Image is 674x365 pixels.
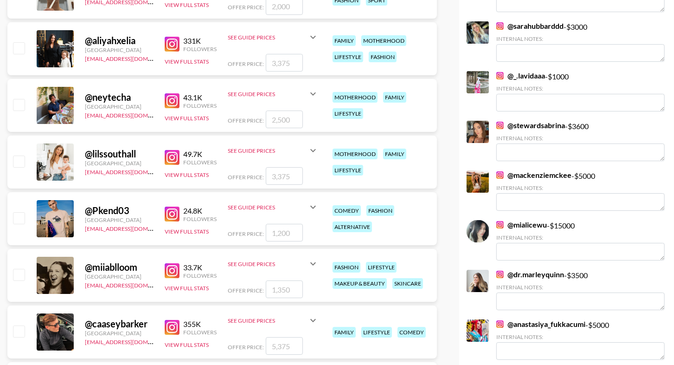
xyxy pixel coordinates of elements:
[165,263,180,278] img: Instagram
[366,205,394,216] div: fashion
[85,330,154,337] div: [GEOGRAPHIC_DATA]
[183,159,217,166] div: Followers
[228,139,319,162] div: See Guide Prices
[85,91,154,103] div: @ neytecha
[228,34,308,41] div: See Guide Prices
[228,253,319,275] div: See Guide Prices
[496,333,665,340] div: Internal Notes:
[228,261,308,267] div: See Guide Prices
[165,93,180,108] img: Instagram
[228,60,264,67] span: Offer Price:
[496,121,665,161] div: - $ 3600
[496,220,665,261] div: - $ 15000
[228,83,319,105] div: See Guide Prices
[85,46,154,53] div: [GEOGRAPHIC_DATA]
[165,58,209,65] button: View Full Stats
[496,234,665,241] div: Internal Notes:
[369,52,397,62] div: fashion
[496,270,564,279] a: @dr.marleyquinn
[183,93,217,102] div: 43.1K
[85,160,154,167] div: [GEOGRAPHIC_DATA]
[266,337,303,355] input: 5,375
[183,215,217,222] div: Followers
[496,122,504,129] img: Instagram
[85,273,154,280] div: [GEOGRAPHIC_DATA]
[85,148,154,160] div: @ lilssouthall
[496,319,665,360] div: - $ 5000
[496,71,665,111] div: - $ 1000
[85,318,154,330] div: @ caaseybarker
[496,221,504,228] img: Instagram
[366,262,397,273] div: lifestyle
[228,287,264,294] span: Offer Price:
[496,284,665,291] div: Internal Notes:
[496,35,665,42] div: Internal Notes:
[85,103,154,110] div: [GEOGRAPHIC_DATA]
[333,278,387,289] div: makeup & beauty
[183,46,217,52] div: Followers
[496,72,504,79] img: Instagram
[266,167,303,185] input: 3,375
[496,319,585,329] a: @anastasiya_fukkacumi
[496,271,504,278] img: Instagram
[333,222,372,232] div: alternative
[383,92,406,103] div: family
[228,230,264,237] span: Offer Price:
[496,170,571,180] a: @mackenziemckee
[496,171,504,179] img: Instagram
[333,149,378,159] div: motherhood
[333,92,378,103] div: motherhood
[228,344,264,351] span: Offer Price:
[266,54,303,72] input: 3,375
[361,35,406,46] div: motherhood
[85,216,154,223] div: [GEOGRAPHIC_DATA]
[165,150,180,165] img: Instagram
[392,278,423,289] div: skincare
[496,85,665,92] div: Internal Notes:
[496,220,547,229] a: @mialicewu
[266,111,303,128] input: 2,500
[361,327,392,338] div: lifestyle
[496,170,665,211] div: - $ 5000
[333,108,363,119] div: lifestyle
[228,26,319,48] div: See Guide Prices
[228,117,264,124] span: Offer Price:
[398,327,426,338] div: comedy
[496,121,565,130] a: @stewardsabrina
[228,196,319,218] div: See Guide Prices
[228,309,319,332] div: See Guide Prices
[228,91,308,98] div: See Guide Prices
[183,272,217,279] div: Followers
[266,224,303,241] input: 1,200
[496,135,665,142] div: Internal Notes:
[165,341,209,348] button: View Full Stats
[333,35,356,46] div: family
[165,37,180,52] img: Instagram
[85,261,154,273] div: @ miiablloom
[228,174,264,181] span: Offer Price:
[85,35,154,46] div: @ aliyahxelia
[183,206,217,215] div: 24.8K
[333,262,360,273] div: fashion
[228,317,308,324] div: See Guide Prices
[85,205,154,216] div: @ Pkend03
[85,223,178,232] a: [EMAIL_ADDRESS][DOMAIN_NAME]
[496,270,665,310] div: - $ 3500
[333,327,356,338] div: family
[183,150,217,159] div: 49.7K
[333,52,363,62] div: lifestyle
[85,53,178,62] a: [EMAIL_ADDRESS][DOMAIN_NAME]
[85,167,178,176] a: [EMAIL_ADDRESS][DOMAIN_NAME]
[165,320,180,335] img: Instagram
[228,4,264,11] span: Offer Price:
[383,149,406,159] div: family
[85,280,178,289] a: [EMAIL_ADDRESS][DOMAIN_NAME]
[165,207,180,222] img: Instagram
[496,22,504,30] img: Instagram
[183,319,217,329] div: 355K
[496,320,504,328] img: Instagram
[496,21,564,31] a: @sarahubbarddd
[228,147,308,154] div: See Guide Prices
[496,71,545,80] a: @_.lavidaaa
[496,21,665,62] div: - $ 3000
